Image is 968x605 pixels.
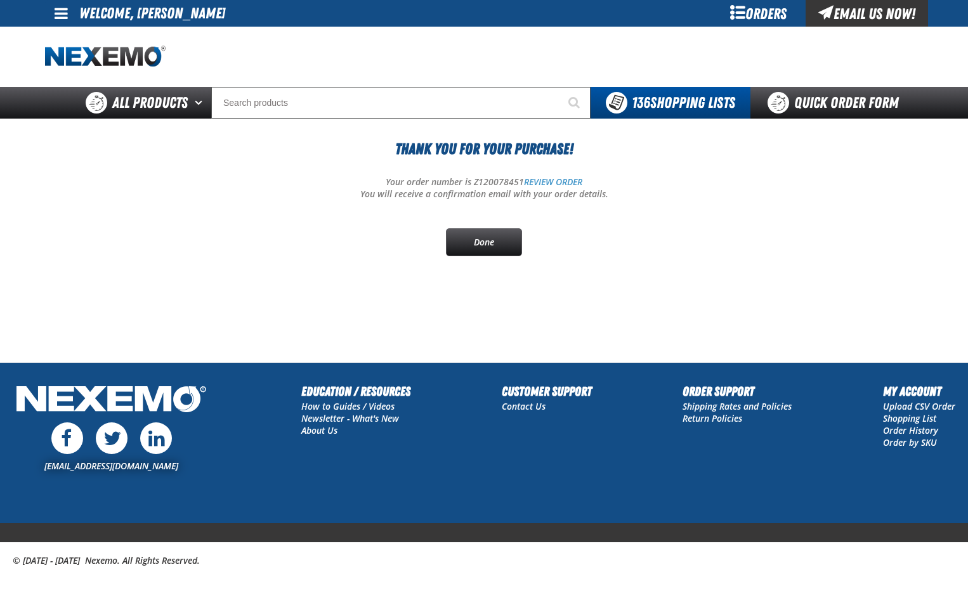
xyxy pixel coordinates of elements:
[883,436,937,448] a: Order by SKU
[45,188,923,200] p: You will receive a confirmation email with your order details.
[683,412,742,424] a: Return Policies
[13,382,210,419] img: Nexemo Logo
[883,382,955,401] h2: My Account
[683,400,792,412] a: Shipping Rates and Policies
[45,46,166,68] a: Home
[502,400,546,412] a: Contact Us
[301,424,337,436] a: About Us
[502,382,592,401] h2: Customer Support
[301,412,399,424] a: Newsletter - What's New
[750,87,922,119] a: Quick Order Form
[45,138,923,160] h1: Thank You For Your Purchase!
[632,94,735,112] span: Shopping Lists
[44,460,178,472] a: [EMAIL_ADDRESS][DOMAIN_NAME]
[446,228,522,256] a: Done
[45,46,166,68] img: Nexemo logo
[632,94,650,112] strong: 136
[883,400,955,412] a: Upload CSV Order
[301,382,410,401] h2: Education / Resources
[301,400,395,412] a: How to Guides / Videos
[883,424,938,436] a: Order History
[559,87,591,119] button: Start Searching
[524,176,582,188] a: REVIEW ORDER
[683,382,792,401] h2: Order Support
[190,87,211,119] button: Open All Products pages
[45,176,923,188] p: Your order number is Z120078451
[112,91,188,114] span: All Products
[883,412,936,424] a: Shopping List
[591,87,750,119] button: You have 136 Shopping Lists. Open to view details
[211,87,591,119] input: Search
